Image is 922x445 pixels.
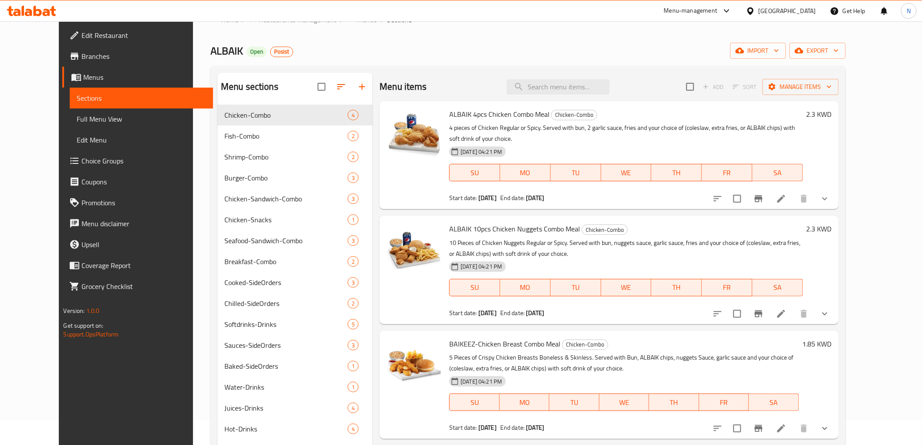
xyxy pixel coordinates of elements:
[224,256,348,267] div: Breakfast-Combo
[348,132,358,140] span: 2
[500,164,551,181] button: MO
[210,41,243,61] span: ALBAIK
[224,319,348,330] div: Softdrinks-Drinks
[651,164,702,181] button: TH
[500,422,525,433] span: End date:
[348,214,359,225] div: items
[224,277,348,288] span: Cooked-SideOrders
[348,361,359,371] div: items
[83,72,206,82] span: Menus
[380,80,427,93] h2: Menu items
[224,152,348,162] div: Shrimp-Combo
[348,299,358,308] span: 2
[500,279,551,296] button: MO
[81,197,206,208] span: Promotions
[331,76,352,97] span: Sort sections
[259,14,336,25] span: Restaurants management
[603,396,646,409] span: WE
[753,164,803,181] button: SA
[449,352,799,374] p: 5 Pieces of Crispy Chicken Breasts Boneless & Skinless. Served with Bun, ALBAIK chips, nuggets Sa...
[77,114,206,124] span: Full Menu View
[224,382,348,392] span: Water-Drinks
[457,262,505,271] span: [DATE] 04:21 PM
[386,108,442,164] img: ALBAIK 4pcs Chicken Combo Meal
[348,195,358,203] span: 3
[348,403,359,413] div: items
[62,150,213,171] a: Choice Groups
[70,88,213,109] a: Sections
[553,396,596,409] span: TU
[449,192,477,204] span: Start date:
[217,230,373,251] div: Seafood-Sandwich-Combo3
[348,258,358,266] span: 2
[224,340,348,350] div: Sauces-SideOrders
[748,303,769,324] button: Branch-specific-item
[449,122,803,144] p: 4 pieces of Chicken Regular or Spicy. Served with bun, 2 garlic sauce, fries and your choice of (...
[217,397,373,418] div: Juices-Drinks4
[737,45,779,56] span: import
[386,223,442,279] img: ALBAIK 10pcs Chicken Nuggets Combo Meal
[224,131,348,141] span: Fish-Combo
[224,361,348,371] span: Baked-SideOrders
[70,109,213,129] a: Full Menu View
[526,422,545,433] b: [DATE]
[217,188,373,209] div: Chicken-Sandwich-Combo3
[814,418,835,439] button: show more
[70,129,213,150] a: Edit Menu
[478,307,497,319] b: [DATE]
[699,80,727,94] span: Add item
[500,307,525,319] span: End date:
[346,14,377,25] a: Menus
[705,166,749,179] span: FR
[730,43,786,59] button: import
[790,43,846,59] button: export
[582,224,628,235] div: Chicken-Combo
[728,419,746,438] span: Select to update
[605,166,648,179] span: WE
[386,338,442,394] img: BAIKEEZ-Chicken Breast Combo Meal
[217,209,373,230] div: Chicken-Snacks1
[707,418,728,439] button: sort-choices
[81,156,206,166] span: Choice Groups
[600,394,649,411] button: WE
[224,194,348,204] span: Chicken-Sandwich-Combo
[63,320,103,331] span: Get support on:
[247,47,267,57] div: Open
[248,14,336,25] a: Restaurants management
[457,148,505,156] span: [DATE] 04:21 PM
[563,340,608,350] span: Chicken-Combo
[820,309,830,319] svg: Show Choices
[348,194,359,204] div: items
[348,131,359,141] div: items
[776,423,786,434] a: Edit menu item
[449,238,803,259] p: 10 Pieces of Chicken Nuggets Regular or Spicy. Served with bun, nuggets sauce, garlic sauce, frie...
[242,14,245,25] li: /
[86,305,100,316] span: 1.0.0
[820,194,830,204] svg: Show Choices
[651,279,702,296] button: TH
[81,281,206,292] span: Grocery Checklist
[217,105,373,126] div: Chicken-Combo4
[224,214,348,225] span: Chicken-Snacks
[793,418,814,439] button: delete
[728,190,746,208] span: Select to update
[756,166,800,179] span: SA
[449,164,500,181] button: SU
[552,110,597,120] span: Chicken-Combo
[820,423,830,434] svg: Show Choices
[62,46,213,67] a: Branches
[224,424,348,434] span: Hot-Drinks
[348,341,358,350] span: 3
[449,394,499,411] button: SU
[77,135,206,145] span: Edit Menu
[453,166,497,179] span: SU
[271,48,293,55] span: Posist
[348,319,359,330] div: items
[62,213,213,234] a: Menu disclaimer
[759,6,816,16] div: [GEOGRAPHIC_DATA]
